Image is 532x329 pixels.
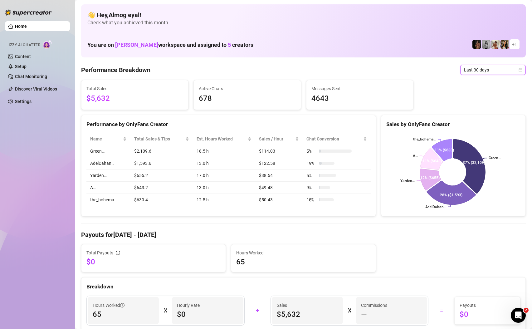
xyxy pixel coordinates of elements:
span: 5 % [306,172,316,179]
td: $1,593.6 [130,157,193,169]
span: + 1 [512,41,517,48]
img: the_bohema [472,40,481,49]
td: $655.2 [130,169,193,182]
span: info-circle [120,303,124,307]
span: $5,632 [86,93,183,105]
text: Yarden… [400,179,415,183]
img: AdelDahan [500,40,509,49]
a: Chat Monitoring [15,74,47,79]
span: Sales [277,302,338,309]
text: the_bohema… [413,137,436,141]
span: Total Payouts [86,249,113,256]
span: Izzy AI Chatter [9,42,40,48]
span: Name [90,135,122,142]
a: Content [15,54,31,59]
td: $38.54 [255,169,303,182]
td: 18.5 h [193,145,256,157]
h4: 👋 Hey, Almog eyal ! [87,11,520,19]
td: $122.58 [255,157,303,169]
span: 9 % [306,184,316,191]
span: — [361,309,367,319]
h4: Performance Breakdown [81,66,150,74]
span: 65 [93,309,154,319]
span: calendar [519,68,522,72]
td: 13.0 h [193,182,256,194]
span: Sales / Hour [259,135,294,142]
iframe: Intercom live chat [511,308,526,323]
span: 10 % [306,196,316,203]
span: Last 30 days [464,65,522,75]
td: $630.4 [130,194,193,206]
a: Settings [15,99,32,104]
h1: You are on workspace and assigned to creators [87,42,253,48]
span: Total Sales [86,85,183,92]
a: Home [15,24,27,29]
th: Sales / Hour [255,133,303,145]
img: A [482,40,491,49]
td: 13.0 h [193,157,256,169]
td: 12.5 h [193,194,256,206]
th: Name [86,133,130,145]
div: Performance by OnlyFans Creator [86,120,371,129]
span: Active Chats [199,85,295,92]
a: Setup [15,64,27,69]
span: Hours Worked [93,302,124,309]
td: $114.03 [255,145,303,157]
td: Green… [86,145,130,157]
span: [PERSON_NAME] [115,42,158,48]
div: + [248,306,267,316]
span: info-circle [116,251,120,255]
td: $2,109.6 [130,145,193,157]
span: $5,632 [277,309,338,319]
span: Hours Worked [236,249,370,256]
td: AdelDahan… [86,157,130,169]
th: Total Sales & Tips [130,133,193,145]
a: Discover Viral Videos [15,86,57,91]
span: Total Sales & Tips [134,135,184,142]
td: the_bohema… [86,194,130,206]
span: $0 [460,309,515,319]
article: Commissions [361,302,387,309]
td: $49.48 [255,182,303,194]
td: 17.0 h [193,169,256,182]
td: $643.2 [130,182,193,194]
div: X [164,306,167,316]
span: $0 [177,309,238,319]
div: X [348,306,351,316]
span: 4643 [311,93,408,105]
span: Payouts [460,302,515,309]
img: AI Chatter [43,40,52,49]
div: = [432,306,451,316]
span: Chat Conversion [306,135,362,142]
div: Sales by OnlyFans Creator [386,120,520,129]
td: Yarden… [86,169,130,182]
td: A… [86,182,130,194]
span: Messages Sent [311,85,408,92]
span: Check what you achieved this month [87,19,520,26]
span: 5 [228,42,231,48]
img: Green [491,40,500,49]
td: $50.43 [255,194,303,206]
h4: Payouts for [DATE] - [DATE] [81,230,526,239]
img: logo-BBDzfeDw.svg [5,9,52,16]
text: A… [412,154,417,158]
span: 678 [199,93,295,105]
span: 5 % [306,148,316,155]
article: Hourly Rate [177,302,200,309]
span: 19 % [306,160,316,167]
div: Est. Hours Worked [197,135,247,142]
span: $0 [86,257,221,267]
th: Chat Conversion [303,133,370,145]
text: Green… [489,156,501,160]
div: Breakdown [86,282,520,291]
text: AdelDahan… [425,205,446,209]
span: 65 [236,257,370,267]
span: 2 [524,308,529,313]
